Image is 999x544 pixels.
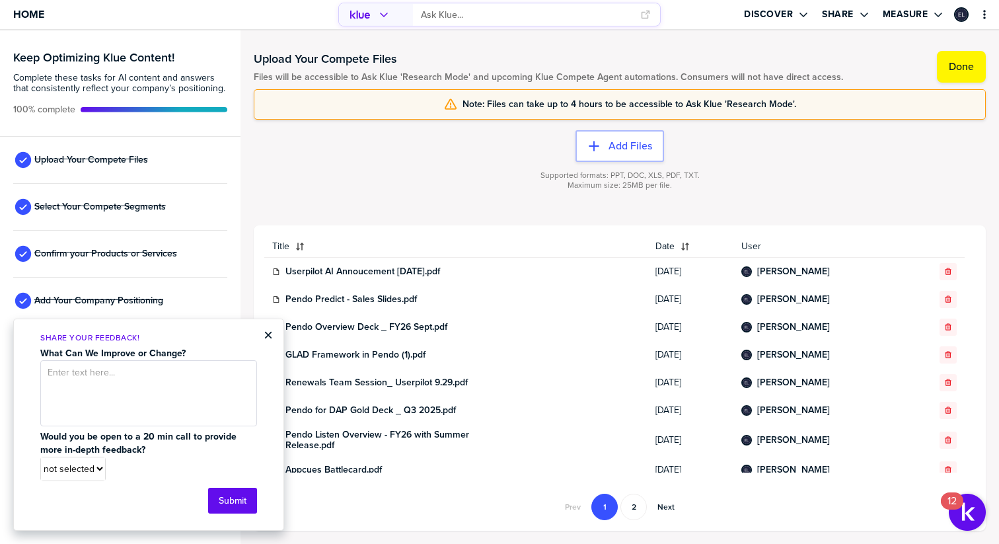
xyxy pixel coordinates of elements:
span: User [741,241,901,252]
span: Supported formats: PPT, DOC, XLS, PDF, TXT. [540,171,700,180]
label: Discover [744,9,793,20]
span: Home [13,9,44,20]
span: [DATE] [655,294,725,305]
span: Upload Your Compete Files [34,155,148,165]
a: Pendo Predict - Sales Slides.pdf [285,294,417,305]
strong: What Can We Improve or Change? [40,346,186,360]
nav: Pagination Navigation [556,494,684,520]
a: [PERSON_NAME] [757,294,830,305]
img: 2564ccd93351bdf1cc5d857781760854-sml.png [743,295,751,303]
span: Complete these tasks for AI content and answers that consistently reflect your company’s position... [13,73,227,94]
span: Select Your Compete Segments [34,202,166,212]
span: [DATE] [655,377,725,388]
div: Ethan Lapinski [741,294,752,305]
h3: Keep Optimizing Klue Content! [13,52,227,63]
button: Go to next page [649,494,683,520]
h1: Upload Your Compete Files [254,51,843,67]
span: Date [655,241,675,252]
img: 2564ccd93351bdf1cc5d857781760854-sml.png [743,407,751,414]
button: Go to page 2 [620,494,647,520]
img: 2564ccd93351bdf1cc5d857781760854-sml.png [743,466,751,474]
label: Share [822,9,854,20]
button: Go to previous page [557,494,589,520]
img: 2564ccd93351bdf1cc5d857781760854-sml.png [955,9,967,20]
span: [DATE] [655,350,725,360]
a: Appcues Battlecard.pdf [285,465,382,475]
img: 2564ccd93351bdf1cc5d857781760854-sml.png [743,436,751,444]
a: [PERSON_NAME] [757,377,830,388]
div: Ethan Lapinski [741,322,752,332]
a: Pendo Overview Deck _ FY26 Sept.pdf [285,322,447,332]
label: Done [949,60,974,73]
span: [DATE] [655,465,725,475]
img: 2564ccd93351bdf1cc5d857781760854-sml.png [743,323,751,331]
button: Open Resource Center, 12 new notifications [949,494,986,531]
a: Pendo Listen Overview - FY26 with Summer Release.pdf [285,430,484,451]
div: Ethan Lapinski [741,435,752,446]
div: Ethan Lapinski [741,465,752,475]
strong: Would you be open to a 20 min call to provide more in-depth feedback? [40,430,239,457]
button: Close [264,327,273,343]
div: Ethan Lapinski [741,266,752,277]
div: Ethan Lapinski [741,405,752,416]
span: Title [272,241,289,252]
label: Add Files [609,139,652,153]
a: GLAD Framework in Pendo (1).pdf [285,350,425,360]
div: Ethan Lapinski [954,7,969,22]
input: Ask Klue... [421,4,632,26]
span: Active [13,104,75,115]
img: 2564ccd93351bdf1cc5d857781760854-sml.png [743,351,751,359]
a: [PERSON_NAME] [757,266,830,277]
div: Ethan Lapinski [741,350,752,360]
button: Submit [208,488,257,514]
a: Userpilot AI Annoucement [DATE].pdf [285,266,440,277]
a: Renewals Team Session_ Userpilot 9.29.pdf [285,377,468,388]
a: [PERSON_NAME] [757,350,830,360]
img: 2564ccd93351bdf1cc5d857781760854-sml.png [743,379,751,387]
a: Pendo for DAP Gold Deck _ Q3 2025.pdf [285,405,456,416]
a: [PERSON_NAME] [757,405,830,416]
span: Confirm your Products or Services [34,249,177,259]
a: [PERSON_NAME] [757,435,830,446]
a: Edit Profile [953,6,970,23]
span: Files will be accessible to Ask Klue 'Research Mode' and upcoming Klue Compete Agent automations.... [254,72,843,83]
div: 12 [947,501,957,518]
span: Note: Files can take up to 4 hours to be accessible to Ask Klue 'Research Mode'. [462,99,796,110]
p: Share Your Feedback! [40,332,257,344]
span: Maximum size: 25MB per file. [568,180,672,190]
a: [PERSON_NAME] [757,465,830,475]
div: Ethan Lapinski [741,377,752,388]
label: Measure [883,9,928,20]
span: [DATE] [655,322,725,332]
span: [DATE] [655,405,725,416]
span: [DATE] [655,435,725,446]
span: Add Your Company Positioning [34,295,163,306]
a: [PERSON_NAME] [757,322,830,332]
span: [DATE] [655,266,725,277]
img: 2564ccd93351bdf1cc5d857781760854-sml.png [743,268,751,276]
